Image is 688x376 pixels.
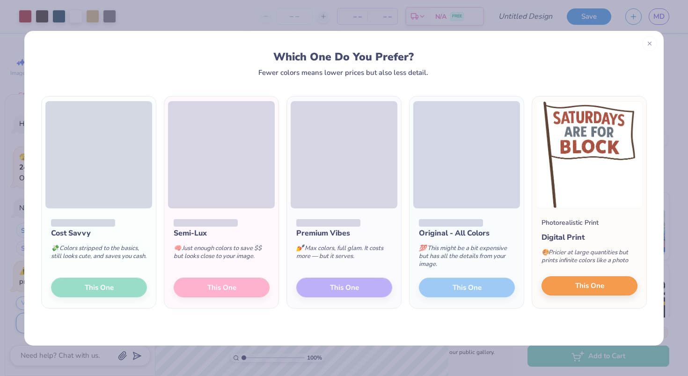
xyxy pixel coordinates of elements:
div: Original - All Colors [419,228,515,239]
div: Pricier at large quantities but prints infinite colors like a photo [542,243,637,274]
div: Cost Savvy [51,228,147,239]
div: Colors stripped to the basics, still looks cute, and saves you cash. [51,239,147,270]
span: 🧠 [174,244,181,252]
span: 🎨 [542,248,549,257]
span: 💯 [419,244,426,252]
span: This One [575,280,604,291]
div: Fewer colors means lower prices but also less detail. [258,69,428,76]
img: Photorealistic preview [536,101,643,208]
div: Digital Print [542,232,637,243]
div: Premium Vibes [296,228,392,239]
span: 💸 [51,244,59,252]
div: Just enough colors to save $$ but looks close to your image. [174,239,270,270]
div: Semi-Lux [174,228,270,239]
button: This One [542,276,637,296]
span: 💅 [296,244,304,252]
div: This might be a bit expensive but has all the details from your image. [419,239,515,278]
div: Max colors, full glam. It costs more — but it serves. [296,239,392,270]
div: Photorealistic Print [542,218,599,228]
div: Which One Do You Prefer? [50,51,637,63]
